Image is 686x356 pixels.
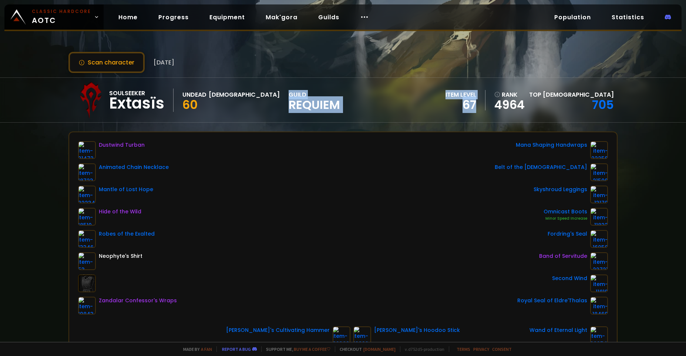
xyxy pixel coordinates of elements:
[209,90,280,99] div: [DEMOGRAPHIC_DATA]
[179,346,212,352] span: Made by
[529,90,614,99] div: Top
[99,163,169,171] div: Animated Chain Necklace
[312,10,345,25] a: Guilds
[78,141,96,159] img: item-21472
[548,10,597,25] a: Population
[492,346,512,352] a: Consent
[152,10,195,25] a: Progress
[590,186,608,203] img: item-13170
[445,99,476,110] div: 67
[99,252,142,260] div: Neophyte's Shirt
[68,52,145,73] button: Scan character
[154,58,174,67] span: [DATE]
[495,163,587,171] div: Belt of the [DEMOGRAPHIC_DATA]
[78,252,96,270] img: item-53
[78,186,96,203] img: item-22234
[78,163,96,181] img: item-18723
[109,98,164,109] div: Extasïs
[78,297,96,315] img: item-19843
[222,346,251,352] a: Report a bug
[99,230,155,238] div: Robes of the Exalted
[201,346,212,352] a: a fan
[109,89,164,98] div: Soulseeker
[544,208,587,216] div: Omnicast Boots
[400,346,444,352] span: v. d752d5 - production
[32,8,91,26] span: AOTC
[182,90,206,99] div: Undead
[543,90,614,99] span: [DEMOGRAPHIC_DATA]
[374,326,460,334] div: [PERSON_NAME]'s Hoodoo Stick
[494,99,525,110] a: 4964
[289,99,340,110] span: Requiem
[182,96,198,113] span: 60
[606,10,650,25] a: Statistics
[335,346,396,352] span: Checkout
[99,208,141,216] div: Hide of the Wild
[32,8,91,15] small: Classic Hardcore
[494,90,525,99] div: rank
[590,163,608,181] img: item-21500
[99,141,145,149] div: Dustwind Turban
[548,230,587,238] div: Fordring's Seal
[294,346,330,352] a: Buy me a coffee
[78,208,96,226] img: item-18510
[78,230,96,248] img: item-13346
[590,252,608,270] img: item-22721
[204,10,251,25] a: Equipment
[544,216,587,222] div: Minor Speed Increase
[590,208,608,226] img: item-11822
[590,230,608,248] img: item-16058
[457,346,470,352] a: Terms
[99,186,153,193] div: Mantle of Lost Hope
[333,326,350,344] img: item-22380
[590,326,608,344] img: item-22254
[534,186,587,193] div: Skyshroud Leggings
[99,297,177,305] div: Zandalar Confessor's Wraps
[539,252,587,260] div: Band of Servitude
[590,297,608,315] img: item-18469
[529,326,587,334] div: Wand of Eternal Light
[289,90,340,110] div: guild
[590,141,608,159] img: item-22256
[353,326,371,344] img: item-19922
[363,346,396,352] a: [DOMAIN_NAME]
[473,346,489,352] a: Privacy
[592,96,614,113] a: 705
[261,346,330,352] span: Support me,
[260,10,303,25] a: Mak'gora
[112,10,144,25] a: Home
[552,275,587,282] div: Second Wind
[516,141,587,149] div: Mana Shaping Handwraps
[517,297,587,305] div: Royal Seal of Eldre'Thalas
[590,275,608,292] img: item-11819
[226,326,330,334] div: [PERSON_NAME]'s Cultivating Hammer
[445,90,476,99] div: item level
[4,4,104,30] a: Classic HardcoreAOTC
